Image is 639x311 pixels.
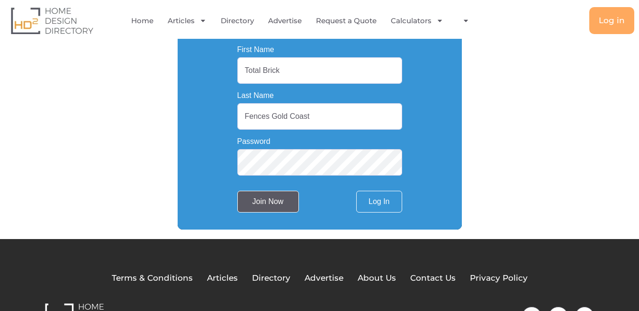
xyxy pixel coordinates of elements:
[168,10,207,32] a: Articles
[252,272,290,284] a: Directory
[599,17,625,25] span: Log in
[112,272,193,284] a: Terms & Conditions
[237,46,274,53] label: First Name
[207,272,238,284] a: Articles
[268,10,302,32] a: Advertise
[131,10,477,32] nav: Menu
[237,191,299,213] input: Join Now
[237,138,270,145] label: Password
[470,272,528,284] a: Privacy Policy
[131,10,153,32] a: Home
[358,272,396,284] a: About Us
[356,191,402,213] a: Log In
[305,272,343,284] a: Advertise
[410,272,456,284] a: Contact Us
[221,10,254,32] a: Directory
[589,7,634,34] a: Log in
[391,10,443,32] a: Calculators
[316,10,377,32] a: Request a Quote
[237,92,274,99] label: Last Name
